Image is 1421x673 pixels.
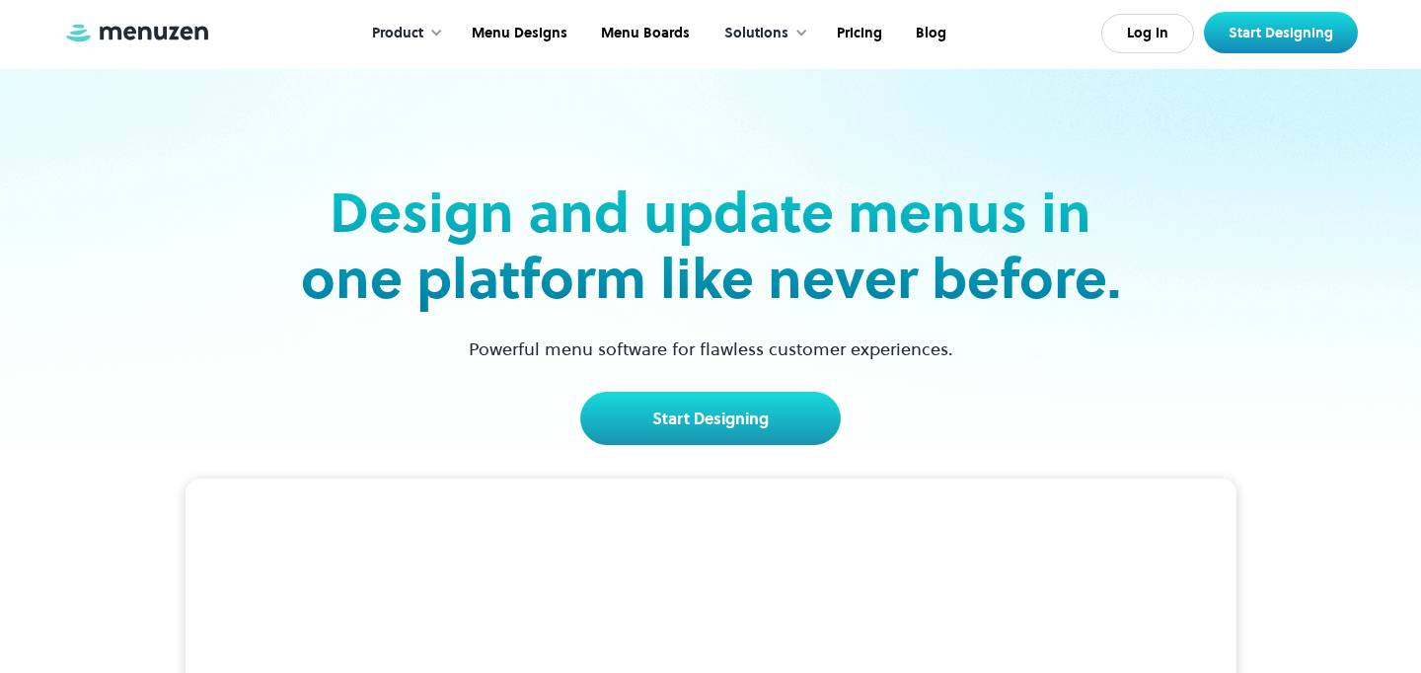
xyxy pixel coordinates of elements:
[1204,12,1358,53] a: Start Designing
[453,3,582,64] a: Menu Designs
[818,3,897,64] a: Pricing
[294,180,1127,312] h2: Design and update menus in one platform like never before.
[372,23,423,44] div: Product
[444,336,978,362] p: Powerful menu software for flawless customer experiences.
[705,3,818,64] div: Solutions
[352,3,453,64] div: Product
[580,392,841,445] a: Start Designing
[897,3,961,64] a: Blog
[1101,14,1194,53] a: Log In
[582,3,705,64] a: Menu Boards
[724,23,788,44] div: Solutions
